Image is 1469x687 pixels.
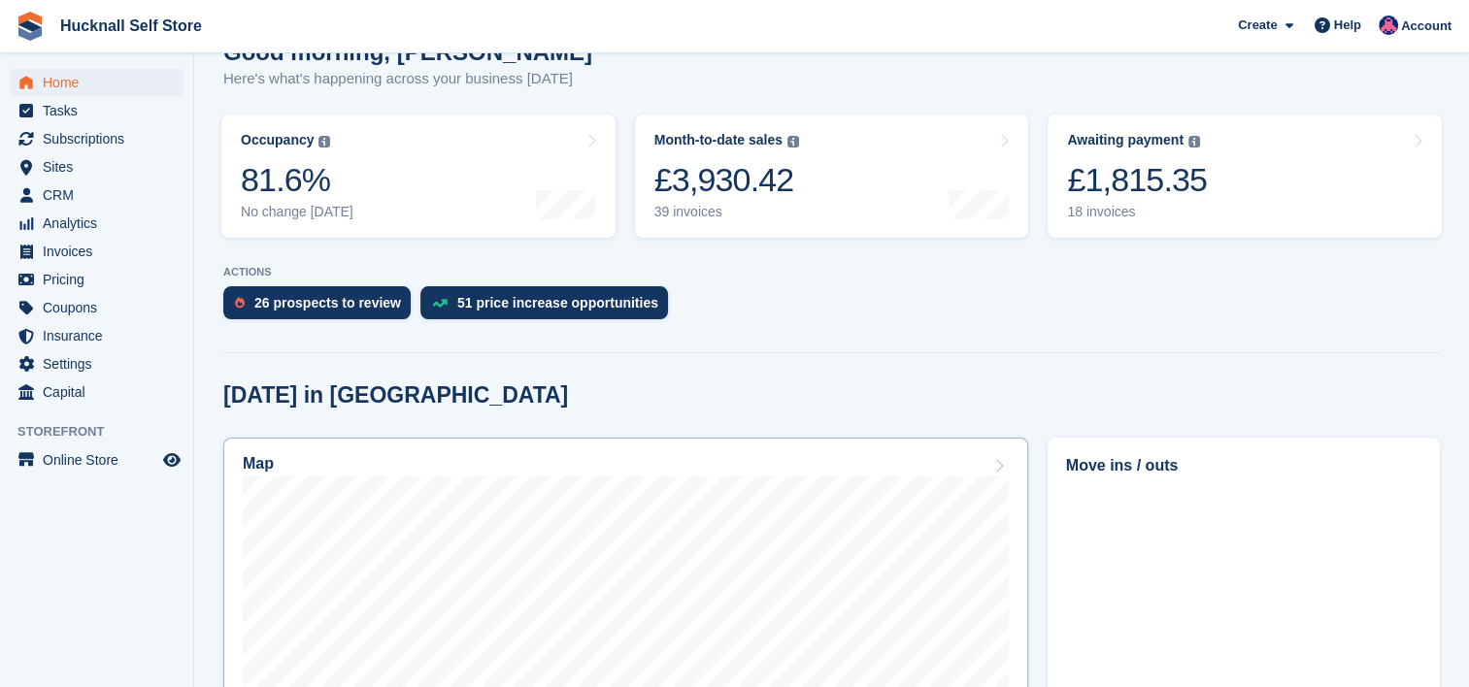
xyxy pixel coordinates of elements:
a: menu [10,125,184,152]
span: Account [1401,16,1452,36]
a: menu [10,266,184,293]
span: Invoices [43,238,159,265]
div: 39 invoices [654,204,799,220]
a: menu [10,97,184,124]
div: 81.6% [241,160,353,200]
p: ACTIONS [223,266,1440,278]
a: Month-to-date sales £3,930.42 39 invoices [635,114,1029,238]
div: No change [DATE] [241,204,353,220]
span: Tasks [43,97,159,124]
a: Awaiting payment £1,815.35 18 invoices [1048,114,1442,238]
span: Help [1334,16,1361,35]
img: prospect-51fa495bee0391a8d652442698ab0144808aea92771e9ea1ae160a38d050c398.svg [235,297,245,309]
div: 51 price increase opportunities [457,295,658,311]
img: Helen [1379,16,1398,35]
a: menu [10,378,184,406]
span: Create [1238,16,1277,35]
div: 26 prospects to review [254,295,401,311]
span: Storefront [17,422,193,442]
a: menu [10,446,184,474]
p: Here's what's happening across your business [DATE] [223,68,592,90]
img: icon-info-grey-7440780725fd019a000dd9b08b2336e03edf1995a4989e88bcd33f0948082b44.svg [318,136,330,147]
img: stora-icon-8386f47178a22dfd0bd8f6a31ec36ba5ce8667c1dd55bd0f319d3a0aa187defe.svg [16,12,45,41]
span: Insurance [43,322,159,349]
a: Occupancy 81.6% No change [DATE] [221,114,616,238]
a: menu [10,210,184,237]
a: menu [10,322,184,349]
span: Home [43,69,159,96]
img: price_increase_opportunities-93ffe204e8149a01c8c9dc8f82e8f89637d9d84a8eef4429ea346261dce0b2c0.svg [432,299,448,308]
a: menu [10,294,184,321]
div: 18 invoices [1067,204,1207,220]
span: Capital [43,378,159,406]
h2: Map [243,455,274,473]
span: Online Store [43,446,159,474]
span: Pricing [43,266,159,293]
h2: Move ins / outs [1066,454,1421,477]
div: £3,930.42 [654,160,799,200]
div: Occupancy [241,132,314,148]
a: menu [10,181,184,209]
img: icon-info-grey-7440780725fd019a000dd9b08b2336e03edf1995a4989e88bcd33f0948082b44.svg [787,136,799,147]
a: menu [10,69,184,96]
span: Coupons [43,294,159,321]
a: menu [10,350,184,377]
a: menu [10,153,184,180]
span: Analytics [43,210,159,237]
a: 26 prospects to review [223,286,420,329]
a: Preview store [160,448,184,472]
span: CRM [43,181,159,209]
div: Month-to-date sales [654,132,783,148]
a: Hucknall Self Store [52,10,210,42]
img: icon-info-grey-7440780725fd019a000dd9b08b2336e03edf1995a4989e88bcd33f0948082b44.svg [1188,136,1200,147]
div: Awaiting payment [1067,132,1184,148]
span: Sites [43,153,159,180]
h2: [DATE] in [GEOGRAPHIC_DATA] [223,382,568,409]
div: £1,815.35 [1067,160,1207,200]
a: 51 price increase opportunities [420,286,678,329]
a: menu [10,238,184,265]
span: Settings [43,350,159,377]
span: Subscriptions [43,125,159,152]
